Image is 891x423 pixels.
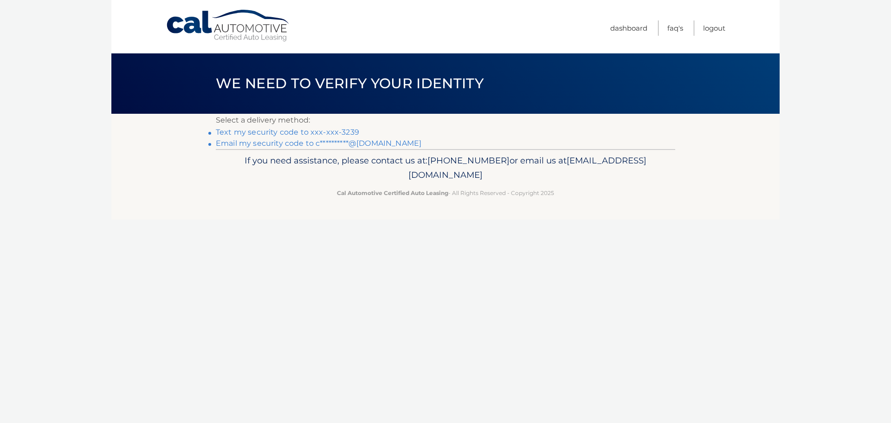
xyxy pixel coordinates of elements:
p: Select a delivery method: [216,114,675,127]
a: Logout [703,20,725,36]
a: Text my security code to xxx-xxx-3239 [216,128,359,137]
strong: Cal Automotive Certified Auto Leasing [337,189,448,196]
span: We need to verify your identity [216,75,484,92]
a: FAQ's [667,20,683,36]
p: If you need assistance, please contact us at: or email us at [222,153,669,183]
a: Email my security code to c**********@[DOMAIN_NAME] [216,139,421,148]
a: Dashboard [610,20,647,36]
span: [PHONE_NUMBER] [427,155,510,166]
p: - All Rights Reserved - Copyright 2025 [222,188,669,198]
a: Cal Automotive [166,9,291,42]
